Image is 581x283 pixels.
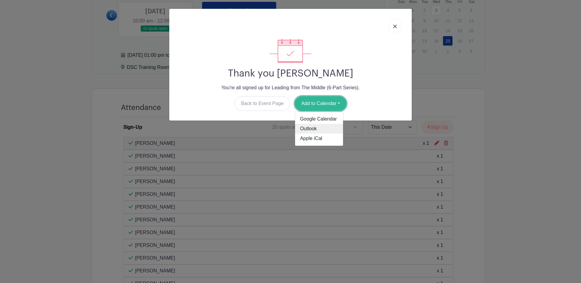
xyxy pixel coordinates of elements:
[295,124,343,134] a: Outlook
[393,25,397,28] img: close_button-5f87c8562297e5c2d7936805f587ecaba9071eb48480494691a3f1689db116b3.svg
[295,114,343,124] a: Google Calendar
[295,96,346,111] button: Add to Calendar
[174,68,407,79] h2: Thank you [PERSON_NAME]
[235,96,290,111] a: Back to Event Page
[270,39,311,63] img: signup_complete-c468d5dda3e2740ee63a24cb0ba0d3ce5d8a4ecd24259e683200fb1569d990c8.svg
[174,84,407,91] p: You're all signed up for Leading from The Middle (6-Part Series).
[295,134,343,143] a: Apple iCal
